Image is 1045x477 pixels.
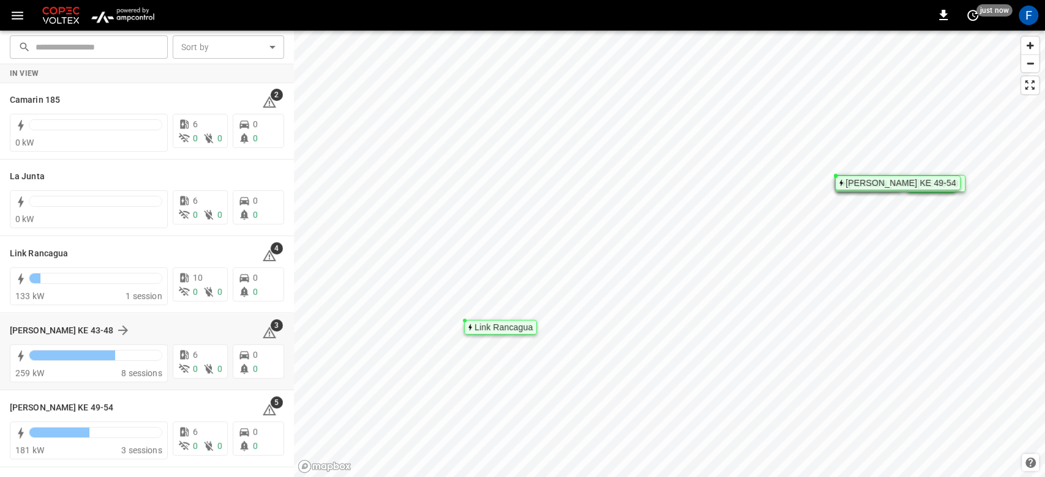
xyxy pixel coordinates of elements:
[464,320,537,335] div: Map marker
[40,4,82,27] img: Customer Logo
[217,210,222,220] span: 0
[10,247,68,261] h6: Link Rancagua
[253,364,258,374] span: 0
[271,319,283,331] span: 3
[193,441,198,451] span: 0
[10,324,113,338] h6: Loza Colon KE 43-48
[1021,55,1039,72] span: Zoom out
[835,175,965,192] div: Map marker
[15,214,34,224] span: 0 kW
[253,210,258,220] span: 0
[87,4,159,27] img: ampcontrol.io logo
[298,459,351,473] a: Mapbox homepage
[10,69,39,78] strong: In View
[10,170,45,183] h6: La Junta
[253,119,258,129] span: 0
[253,427,258,437] span: 0
[253,133,258,143] span: 0
[193,119,198,129] span: 6
[1019,6,1038,25] div: profile-icon
[10,401,113,415] h6: Loza Colon KE 49-54
[193,427,198,437] span: 6
[193,364,198,374] span: 0
[253,273,258,283] span: 0
[294,31,1045,477] canvas: Map
[474,324,533,331] div: Link Rancagua
[193,210,198,220] span: 0
[271,396,283,409] span: 5
[193,287,198,297] span: 0
[253,287,258,297] span: 0
[253,350,258,360] span: 0
[121,445,162,455] span: 3 sessions
[835,176,961,190] div: Map marker
[976,4,1013,17] span: just now
[963,6,983,25] button: set refresh interval
[15,445,44,455] span: 181 kW
[217,441,222,451] span: 0
[845,179,956,187] div: [PERSON_NAME] KE 49-54
[15,291,44,301] span: 133 kW
[15,138,34,147] span: 0 kW
[193,196,198,205] span: 6
[10,94,60,107] h6: Camarin 185
[253,441,258,451] span: 0
[193,273,203,283] span: 10
[217,287,222,297] span: 0
[217,364,222,374] span: 0
[217,133,222,143] span: 0
[121,368,162,378] span: 8 sessions
[125,291,162,301] span: 1 session
[271,242,283,254] span: 4
[193,133,198,143] span: 0
[1021,54,1039,72] button: Zoom out
[271,89,283,101] span: 2
[15,368,44,378] span: 259 kW
[1021,37,1039,54] button: Zoom in
[193,350,198,360] span: 6
[253,196,258,205] span: 0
